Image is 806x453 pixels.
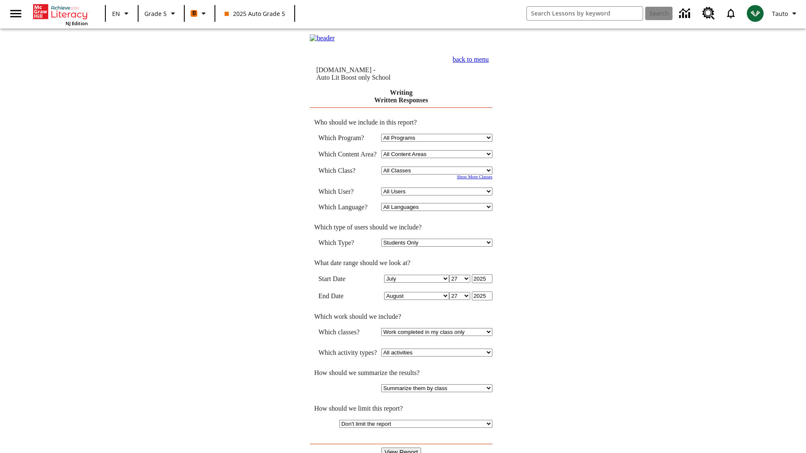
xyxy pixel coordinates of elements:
[310,405,492,412] td: How should we limit this report?
[310,224,492,231] td: Which type of users should we include?
[772,9,788,18] span: Tauto
[65,20,88,26] span: NJ Edition
[318,151,377,158] nobr: Which Content Area?
[457,174,492,179] a: Show More Classes
[318,203,377,211] td: Which Language?
[527,7,643,20] input: search field
[318,274,377,283] td: Start Date
[316,66,423,81] td: [DOMAIN_NAME] -
[141,6,181,21] button: Grade: Grade 5, Select a grade
[318,328,377,336] td: Which classes?
[310,369,492,377] td: How should we summarize the results?
[310,119,492,126] td: Who should we include in this report?
[453,56,489,63] a: back to menu
[318,292,377,300] td: End Date
[674,2,697,25] a: Data Center
[310,259,492,267] td: What date range should we look at?
[192,8,196,18] span: B
[742,3,769,24] button: Select a new avatar
[310,313,492,320] td: Which work should we include?
[697,2,720,25] a: Resource Center, Will open in new tab
[374,89,428,104] a: Writing Written Responses
[318,239,377,247] td: Which Type?
[112,9,120,18] span: EN
[747,5,764,22] img: avatar image
[769,6,803,21] button: Profile/Settings
[33,3,88,26] div: Home
[3,1,28,26] button: Open side menu
[318,187,377,195] td: Which User?
[720,3,742,24] a: Notifications
[316,74,390,81] nobr: Auto Lit Boost only School
[318,134,377,142] td: Which Program?
[318,349,377,357] td: Which activity types?
[225,9,285,18] span: 2025 Auto Grade 5
[318,167,377,174] td: Which Class?
[144,9,167,18] span: Grade 5
[310,34,335,42] img: header
[108,6,135,21] button: Language: EN, Select a language
[187,6,212,21] button: Boost Class color is orange. Change class color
